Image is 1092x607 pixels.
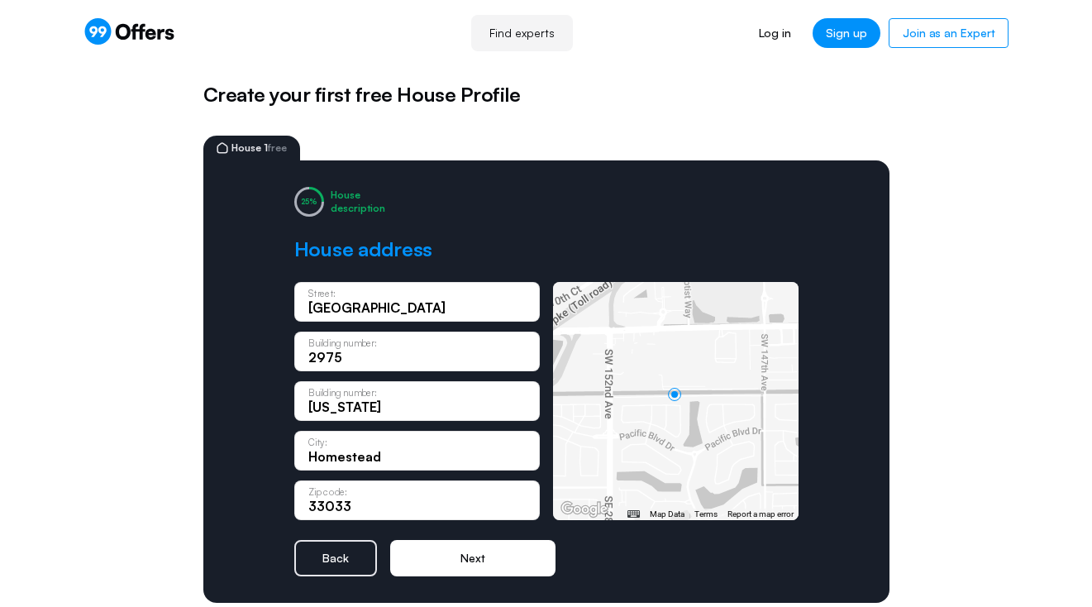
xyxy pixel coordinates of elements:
p: Zip code: [308,487,347,496]
a: Log in [746,18,804,48]
a: Find experts [471,15,573,51]
p: Street: [308,289,336,298]
a: Join as an Expert [889,18,1009,48]
p: Building number: [308,388,377,397]
p: Building number: [308,338,377,347]
a: Report a map error [727,509,794,519]
h2: House address [294,237,433,262]
div: House description [331,189,385,214]
h5: Create your first free House Profile [203,79,889,109]
a: Open this area in Google Maps (opens a new window) [557,499,612,520]
a: Sign up [813,18,880,48]
span: free [268,141,287,154]
button: Keyboard shortcuts [627,509,639,520]
span: House 1 [231,143,287,153]
button: Back [294,540,377,576]
a: Terms (opens in new tab) [694,509,718,519]
button: Next [390,540,556,576]
p: City: [308,437,327,447]
button: Map Data [650,509,684,520]
img: Google [557,499,612,520]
